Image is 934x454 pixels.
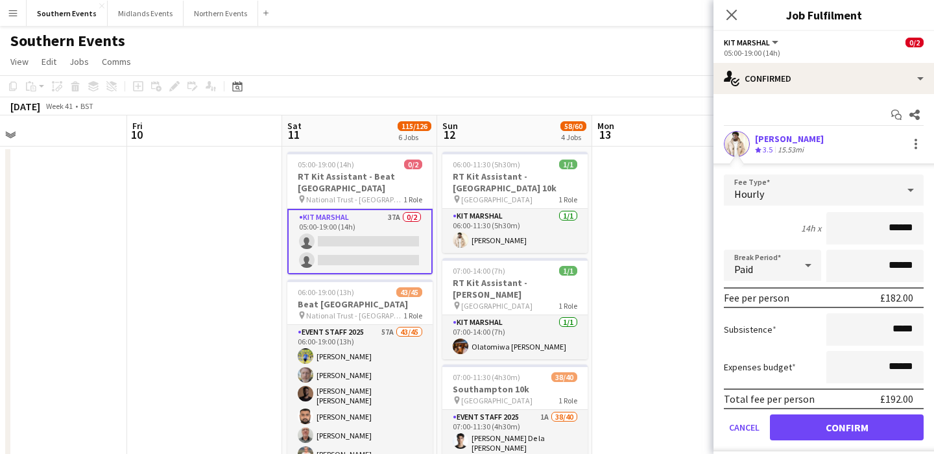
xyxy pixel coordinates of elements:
app-card-role: Kit Marshal37A0/205:00-19:00 (14h) [287,209,433,274]
span: Mon [597,120,614,132]
div: BST [80,101,93,111]
app-card-role: Kit Marshal1/106:00-11:30 (5h30m)[PERSON_NAME] [442,209,588,253]
span: Paid [734,263,753,276]
span: Jobs [69,56,89,67]
span: 07:00-11:30 (4h30m) [453,372,520,382]
button: Southern Events [27,1,108,26]
span: 0/2 [905,38,924,47]
span: 11 [285,127,302,142]
div: £182.00 [880,291,913,304]
app-job-card: 05:00-19:00 (14h)0/2RT Kit Assistant - Beat [GEOGRAPHIC_DATA] National Trust - [GEOGRAPHIC_DATA]1... [287,152,433,274]
span: [GEOGRAPHIC_DATA] [461,301,533,311]
h3: Southampton 10k [442,383,588,395]
div: 14h x [801,222,821,234]
span: Comms [102,56,131,67]
span: 12 [440,127,458,142]
h3: RT Kit Assistant - Beat [GEOGRAPHIC_DATA] [287,171,433,194]
div: [PERSON_NAME] [755,133,824,145]
button: Cancel [724,414,765,440]
span: 1/1 [559,266,577,276]
span: 1 Role [558,195,577,204]
span: 38/40 [551,372,577,382]
span: Sat [287,120,302,132]
a: Edit [36,53,62,70]
span: 13 [595,127,614,142]
span: 1 Role [558,396,577,405]
span: [GEOGRAPHIC_DATA] [461,195,533,204]
span: National Trust - [GEOGRAPHIC_DATA] [306,311,403,320]
span: 06:00-19:00 (13h) [298,287,354,297]
button: Northern Events [184,1,258,26]
a: View [5,53,34,70]
span: 1/1 [559,160,577,169]
div: Confirmed [713,63,934,94]
span: 10 [130,127,143,142]
label: Expenses budget [724,361,796,373]
span: 05:00-19:00 (14h) [298,160,354,169]
div: 4 Jobs [561,132,586,142]
span: Sun [442,120,458,132]
span: 06:00-11:30 (5h30m) [453,160,520,169]
a: Comms [97,53,136,70]
h3: Job Fulfilment [713,6,934,23]
div: £192.00 [880,392,913,405]
app-card-role: Kit Marshal1/107:00-14:00 (7h)Olatomiwa [PERSON_NAME] [442,315,588,359]
span: 43/45 [396,287,422,297]
div: [DATE] [10,100,40,113]
app-job-card: 06:00-11:30 (5h30m)1/1RT Kit Assistant - [GEOGRAPHIC_DATA] 10k [GEOGRAPHIC_DATA]1 RoleKit Marshal... [442,152,588,253]
h3: RT Kit Assistant - [GEOGRAPHIC_DATA] 10k [442,171,588,194]
label: Subsistence [724,324,776,335]
div: 05:00-19:00 (14h) [724,48,924,58]
div: Fee per person [724,291,789,304]
a: Jobs [64,53,94,70]
span: 3.5 [763,145,772,154]
span: 07:00-14:00 (7h) [453,266,505,276]
span: 0/2 [404,160,422,169]
div: Total fee per person [724,392,815,405]
span: Kit Marshal [724,38,770,47]
button: Kit Marshal [724,38,780,47]
span: [GEOGRAPHIC_DATA] [461,396,533,405]
div: 6 Jobs [398,132,431,142]
span: Week 41 [43,101,75,111]
button: Confirm [770,414,924,440]
h1: Southern Events [10,31,125,51]
span: 1 Role [558,301,577,311]
span: Edit [42,56,56,67]
span: View [10,56,29,67]
span: Fri [132,120,143,132]
app-job-card: 07:00-14:00 (7h)1/1RT Kit Assistant - [PERSON_NAME] [GEOGRAPHIC_DATA]1 RoleKit Marshal1/107:00-14... [442,258,588,359]
span: Hourly [734,187,764,200]
span: 115/126 [398,121,431,131]
span: 1 Role [403,311,422,320]
span: National Trust - [GEOGRAPHIC_DATA] [306,195,403,204]
span: 58/60 [560,121,586,131]
h3: Beat [GEOGRAPHIC_DATA] [287,298,433,310]
button: Midlands Events [108,1,184,26]
div: 15.53mi [775,145,806,156]
h3: RT Kit Assistant - [PERSON_NAME] [442,277,588,300]
span: 1 Role [403,195,422,204]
